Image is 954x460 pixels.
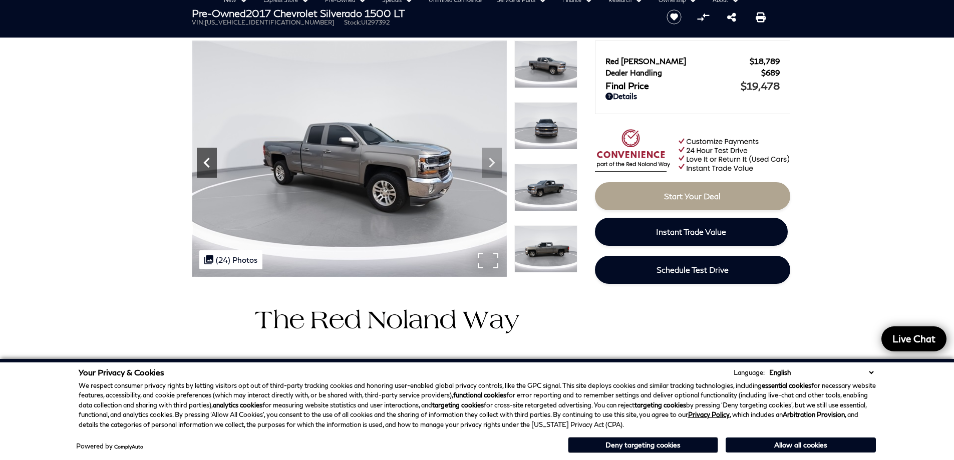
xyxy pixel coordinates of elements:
[514,164,577,211] img: Used 2017 Pepperdust Metallic Chevrolet LT image 4
[756,11,766,23] a: Print this Pre-Owned 2017 Chevrolet Silverado 1500 LT
[734,369,765,376] div: Language:
[595,256,790,284] a: Schedule Test Drive
[605,57,780,66] a: Red [PERSON_NAME] $18,789
[197,148,217,178] div: Previous
[750,57,780,66] span: $18,789
[213,401,262,409] strong: analytics cookies
[605,57,750,66] span: Red [PERSON_NAME]
[192,8,650,19] h1: 2017 Chevrolet Silverado 1500 LT
[344,19,361,26] span: Stock:
[605,80,741,91] span: Final Price
[726,437,876,452] button: Allow all cookies
[514,102,577,150] img: Used 2017 Pepperdust Metallic Chevrolet LT image 3
[605,80,780,92] a: Final Price $19,478
[656,227,726,236] span: Instant Trade Value
[605,68,761,77] span: Dealer Handling
[605,68,780,77] a: Dealer Handling $689
[605,92,780,101] a: Details
[595,182,790,210] a: Start Your Deal
[79,367,164,377] span: Your Privacy & Cookies
[199,250,262,269] div: (24) Photos
[192,19,205,26] span: VIN:
[761,68,780,77] span: $689
[767,367,876,377] select: Language Select
[482,148,502,178] div: Next
[205,19,334,26] span: [US_VEHICLE_IDENTIFICATION_NUMBER]
[361,19,390,26] span: UI297392
[664,191,721,201] span: Start Your Deal
[727,11,736,23] a: Share this Pre-Owned 2017 Chevrolet Silverado 1500 LT
[514,225,577,273] img: Used 2017 Pepperdust Metallic Chevrolet LT image 5
[114,443,143,449] a: ComplyAuto
[192,7,246,19] strong: Pre-Owned
[595,218,788,246] a: Instant Trade Value
[76,443,143,449] div: Powered by
[663,9,685,25] button: Save vehicle
[696,10,711,25] button: Compare Vehicle
[79,381,876,430] p: We respect consumer privacy rights by letting visitors opt out of third-party tracking cookies an...
[568,437,718,453] button: Deny targeting cookies
[657,265,729,274] span: Schedule Test Drive
[432,401,484,409] strong: targeting cookies
[741,80,780,92] span: $19,478
[887,332,940,345] span: Live Chat
[634,401,686,409] strong: targeting cookies
[514,41,577,88] img: Used 2017 Pepperdust Metallic Chevrolet LT image 2
[783,410,845,418] strong: Arbitration Provision
[192,41,507,277] img: Used 2017 Pepperdust Metallic Chevrolet LT image 2
[688,410,730,418] a: Privacy Policy
[453,391,506,399] strong: functional cookies
[762,381,811,389] strong: essential cookies
[881,326,946,351] a: Live Chat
